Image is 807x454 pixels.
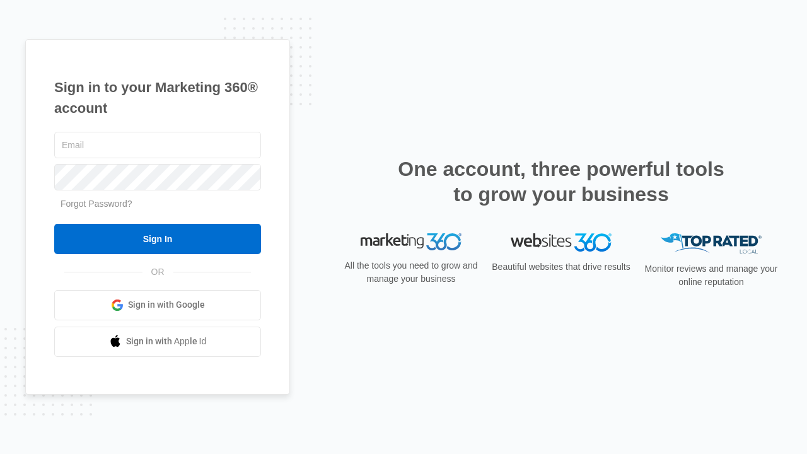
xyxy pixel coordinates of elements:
[340,259,482,286] p: All the tools you need to grow and manage your business
[511,233,612,252] img: Websites 360
[128,298,205,311] span: Sign in with Google
[394,156,728,207] h2: One account, three powerful tools to grow your business
[641,262,782,289] p: Monitor reviews and manage your online reputation
[661,233,762,254] img: Top Rated Local
[54,77,261,119] h1: Sign in to your Marketing 360® account
[491,260,632,274] p: Beautiful websites that drive results
[54,290,261,320] a: Sign in with Google
[54,132,261,158] input: Email
[126,335,207,348] span: Sign in with Apple Id
[142,265,173,279] span: OR
[54,327,261,357] a: Sign in with Apple Id
[361,233,462,251] img: Marketing 360
[54,224,261,254] input: Sign In
[61,199,132,209] a: Forgot Password?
